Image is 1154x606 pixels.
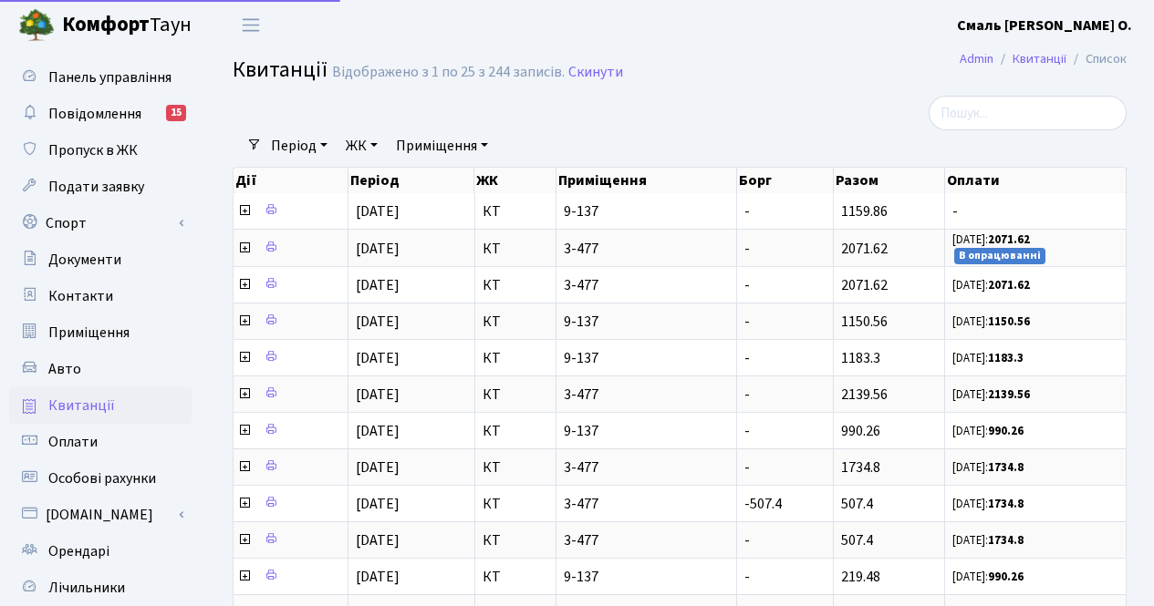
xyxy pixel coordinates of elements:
small: [DATE]: [952,350,1024,366]
span: [DATE] [356,494,400,514]
span: Лічильники [48,578,125,598]
b: 1734.8 [988,459,1024,476]
span: КТ [483,241,548,256]
b: 1183.3 [988,350,1024,366]
span: 9-137 [564,424,729,438]
a: Пропуск в ЖК [9,132,192,169]
span: [DATE] [356,530,400,550]
th: Дії [234,168,348,193]
b: 990.26 [988,569,1024,585]
a: Документи [9,241,192,278]
li: Список [1066,49,1127,69]
a: Лічильники [9,570,192,606]
span: 507.4 [841,530,873,550]
div: Відображено з 1 по 25 з 244 записів. [332,64,565,81]
span: КТ [483,314,548,329]
span: 1183.3 [841,348,880,368]
span: КТ [483,533,548,548]
a: Авто [9,351,192,387]
span: 1150.56 [841,312,888,332]
span: Орендарі [48,541,109,561]
a: Смаль [PERSON_NAME] О. [957,15,1132,36]
a: Контакти [9,278,192,314]
input: Пошук... [929,96,1127,130]
div: 15 [166,105,186,121]
span: КТ [483,278,548,293]
small: [DATE]: [952,496,1024,512]
a: Спорт [9,205,192,241]
span: 3-477 [564,241,729,256]
a: ЖК [338,130,385,161]
span: - [744,348,750,368]
span: Квитанції [233,54,327,86]
span: - [744,312,750,332]
span: КТ [483,460,548,475]
b: 1734.8 [988,496,1024,512]
span: 3-477 [564,460,729,475]
a: Скинути [568,64,623,81]
a: Особові рахунки [9,460,192,497]
small: [DATE]: [952,386,1030,403]
a: Орендарі [9,533,192,570]
span: 2071.62 [841,275,888,295]
th: Разом [834,168,945,193]
span: 9-137 [564,314,729,329]
span: 9-137 [564,204,729,219]
span: - [952,204,1118,219]
small: [DATE]: [952,231,1030,248]
span: [DATE] [356,348,400,368]
th: Оплати [945,168,1127,193]
span: 3-477 [564,533,729,548]
span: 3-477 [564,387,729,402]
span: Подати заявку [48,177,144,197]
span: КТ [483,424,548,438]
span: [DATE] [356,201,400,221]
span: - [744,530,750,550]
b: 1150.56 [988,313,1030,330]
span: Пропуск в ЖК [48,140,138,160]
a: Панель управління [9,59,192,96]
a: Квитанції [1013,49,1066,68]
span: - [744,385,750,405]
small: В опрацюванні [954,248,1045,264]
small: [DATE]: [952,569,1024,585]
span: [DATE] [356,421,400,441]
span: Приміщення [48,323,130,343]
span: Документи [48,250,121,270]
span: - [744,239,750,259]
button: Переключити навігацію [228,10,274,40]
span: КТ [483,351,548,365]
nav: breadcrumb [932,40,1154,78]
span: Авто [48,359,81,379]
img: logo.png [18,7,55,44]
a: Подати заявку [9,169,192,205]
a: Повідомлення15 [9,96,192,132]
th: Період [348,168,475,193]
span: 3-477 [564,497,729,511]
span: - [744,567,750,587]
span: -507.4 [744,494,782,514]
small: [DATE]: [952,277,1030,293]
b: Смаль [PERSON_NAME] О. [957,15,1132,36]
th: Приміщення [556,168,737,193]
span: КТ [483,497,548,511]
span: КТ [483,204,548,219]
span: Оплати [48,432,98,452]
th: ЖК [474,168,556,193]
small: [DATE]: [952,459,1024,476]
span: [DATE] [356,385,400,405]
span: - [744,457,750,478]
span: 1734.8 [841,457,880,478]
span: - [744,275,750,295]
b: 990.26 [988,423,1024,439]
a: Приміщення [9,314,192,351]
small: [DATE]: [952,423,1024,439]
span: 990.26 [841,421,880,441]
span: [DATE] [356,239,400,259]
span: КТ [483,387,548,402]
b: 2071.62 [988,231,1030,248]
span: - [744,201,750,221]
b: 1734.8 [988,532,1024,549]
span: 219.48 [841,567,880,587]
span: Таун [62,10,192,41]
